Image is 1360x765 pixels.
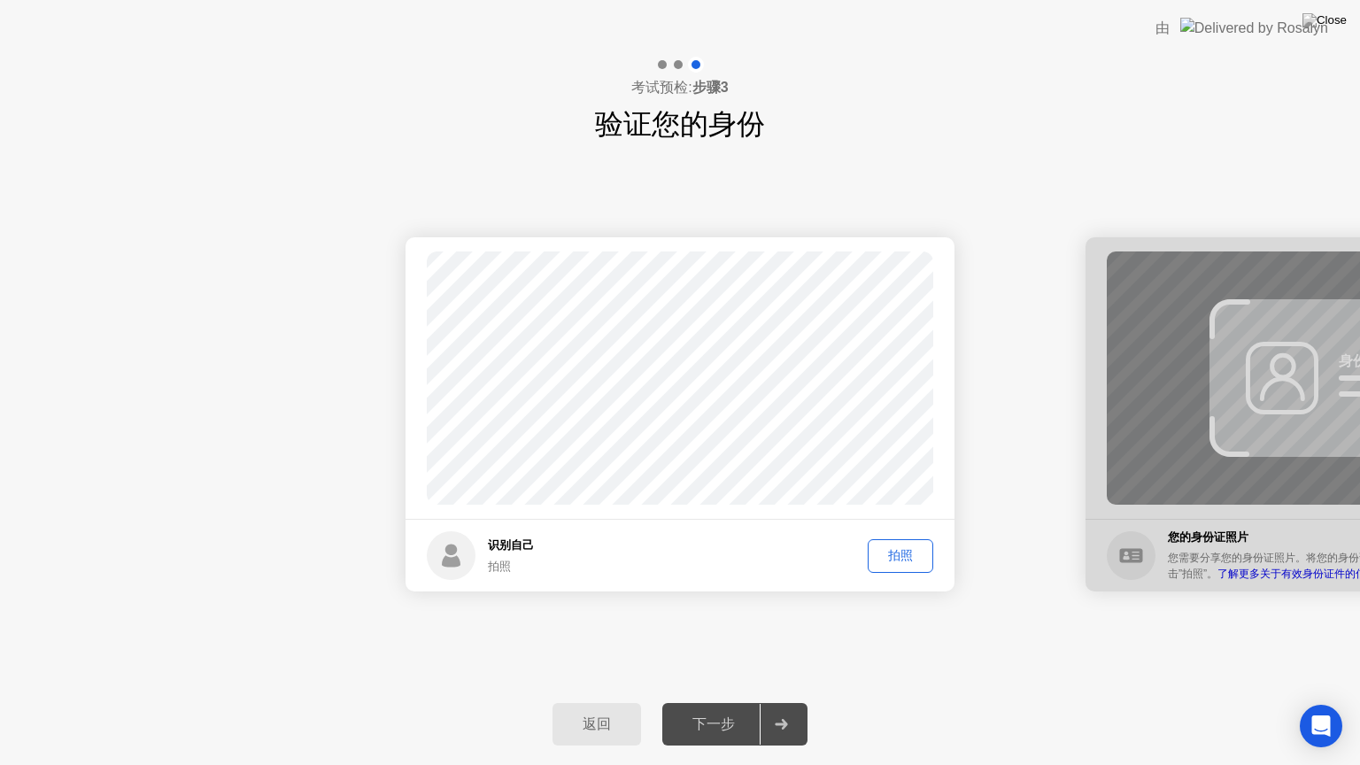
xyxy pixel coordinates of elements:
[668,715,760,734] div: 下一步
[692,80,729,95] b: 步骤3
[488,558,534,575] div: 拍照
[488,537,534,554] h5: 识别自己
[1155,18,1170,39] div: 由
[662,703,807,746] button: 下一步
[868,539,933,573] button: 拍照
[874,547,927,564] div: 拍照
[595,103,765,145] h1: 验证您的身份
[631,77,728,98] h4: 考试预检:
[552,703,641,746] button: 返回
[558,715,636,734] div: 返回
[1300,705,1342,747] div: Open Intercom Messenger
[1180,18,1328,38] img: Delivered by Rosalyn
[1302,13,1347,27] img: Close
